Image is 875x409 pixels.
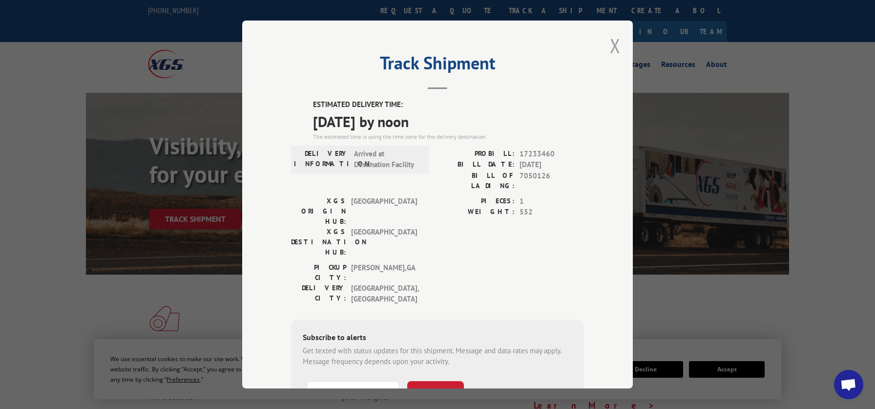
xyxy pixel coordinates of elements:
span: [GEOGRAPHIC_DATA] [351,195,417,226]
h2: Track Shipment [291,56,584,75]
label: XGS ORIGIN HUB: [291,195,346,226]
div: Subscribe to alerts [303,331,572,345]
label: PIECES: [437,195,515,207]
span: [GEOGRAPHIC_DATA] [351,226,417,257]
label: PROBILL: [437,148,515,159]
span: Arrived at Destination Facility [354,148,420,170]
label: PICKUP CITY: [291,262,346,282]
span: 17233460 [520,148,584,159]
span: [DATE] [520,159,584,171]
div: Open chat [834,370,863,399]
span: [PERSON_NAME] , GA [351,262,417,282]
label: ESTIMATED DELIVERY TIME: [313,99,584,110]
span: [GEOGRAPHIC_DATA] , [GEOGRAPHIC_DATA] [351,282,417,304]
span: 7050126 [520,170,584,191]
span: [DATE] by noon [313,110,584,132]
div: Get texted with status updates for this shipment. Message and data rates may apply. Message frequ... [303,345,572,367]
label: BILL DATE: [437,159,515,171]
label: XGS DESTINATION HUB: [291,226,346,257]
div: The estimated time is using the time zone for the delivery destination. [313,132,584,141]
label: DELIVERY INFORMATION: [294,148,349,170]
button: SUBSCRIBE [407,381,464,401]
label: BILL OF LADING: [437,170,515,191]
label: DELIVERY CITY: [291,282,346,304]
span: 1 [520,195,584,207]
button: Close modal [610,33,621,59]
span: 552 [520,207,584,218]
input: Phone Number [307,381,399,401]
label: WEIGHT: [437,207,515,218]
